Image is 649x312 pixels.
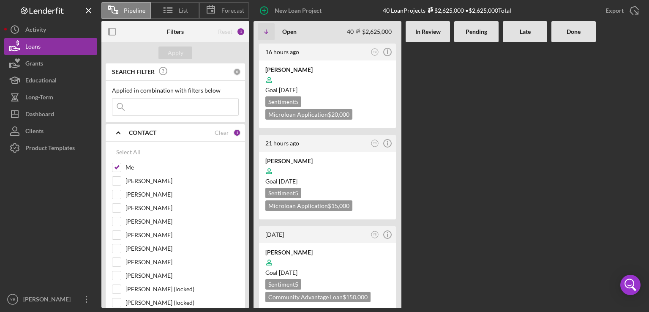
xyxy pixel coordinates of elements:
[112,68,155,75] b: SEARCH FILTER
[221,7,244,14] span: Forecast
[258,225,397,312] a: [DATE]YB[PERSON_NAME]Goal [DATE]Sentiment5Community Advantage Loan$150,000
[124,7,145,14] span: Pipeline
[254,2,330,19] button: New Loan Project
[4,106,97,123] button: Dashboard
[125,271,239,280] label: [PERSON_NAME]
[369,47,381,58] button: YB
[265,140,299,147] time: 2025-09-01 14:49
[567,28,581,35] b: Done
[125,177,239,185] label: [PERSON_NAME]
[25,38,41,57] div: Loans
[605,2,624,19] div: Export
[112,144,145,161] button: Select All
[265,109,352,120] div: Microloan Application $20,000
[265,279,301,290] div: Sentiment 5
[25,72,57,91] div: Educational
[125,190,239,199] label: [PERSON_NAME]
[25,106,54,125] div: Dashboard
[129,129,156,136] b: CONTACT
[125,231,239,239] label: [PERSON_NAME]
[265,66,390,74] div: [PERSON_NAME]
[4,55,97,72] button: Grants
[275,2,322,19] div: New Loan Project
[112,87,239,94] div: Applied in combination with filters below
[167,28,184,35] b: Filters
[125,298,239,307] label: [PERSON_NAME] (locked)
[597,2,645,19] button: Export
[125,244,239,253] label: [PERSON_NAME]
[265,96,301,107] div: Sentiment 5
[233,68,241,76] div: 0
[265,48,299,55] time: 2025-09-01 19:06
[168,47,183,59] div: Apply
[279,178,297,185] time: 10/16/2025
[282,28,297,35] b: Open
[520,28,531,35] b: Late
[620,275,641,295] div: Open Intercom Messenger
[4,291,97,308] button: YB[PERSON_NAME]
[347,28,392,35] div: 40 $2,625,000
[125,258,239,266] label: [PERSON_NAME]
[258,134,397,221] a: 21 hours agoYB[PERSON_NAME]Goal [DATE]Sentiment5Microloan Application$15,000
[237,27,245,36] div: 1
[265,292,371,302] div: Community Advantage Loan $150,000
[415,28,441,35] b: In Review
[4,21,97,38] button: Activity
[265,157,390,165] div: [PERSON_NAME]
[258,42,397,129] a: 16 hours agoYB[PERSON_NAME]Goal [DATE]Sentiment5Microloan Application$20,000
[4,89,97,106] button: Long-Term
[125,217,239,226] label: [PERSON_NAME]
[373,50,377,53] text: YB
[218,28,232,35] div: Reset
[265,200,352,211] div: Microloan Application $15,000
[373,142,377,145] text: YB
[383,7,511,14] div: 40 Loan Projects • $2,625,000 Total
[215,129,229,136] div: Clear
[265,248,390,257] div: [PERSON_NAME]
[25,21,46,40] div: Activity
[125,285,239,293] label: [PERSON_NAME] (locked)
[265,269,297,276] span: Goal
[158,47,192,59] button: Apply
[265,188,301,198] div: Sentiment 5
[21,291,76,310] div: [PERSON_NAME]
[25,55,43,74] div: Grants
[425,7,464,14] div: $2,625,000
[233,129,241,137] div: 1
[25,89,53,108] div: Long-Term
[265,231,284,238] time: 2025-08-30 12:16
[265,86,297,93] span: Goal
[10,297,16,302] text: YB
[279,86,297,93] time: 10/16/2025
[265,178,297,185] span: Goal
[369,229,381,241] button: YB
[125,163,239,172] label: Me
[179,7,188,14] span: List
[4,140,97,156] button: Product Templates
[25,140,75,159] div: Product Templates
[125,204,239,212] label: [PERSON_NAME]
[25,123,44,142] div: Clients
[279,269,297,276] time: 10/03/2025
[116,144,141,161] div: Select All
[466,28,487,35] b: Pending
[369,138,381,149] button: YB
[373,233,377,236] text: YB
[4,72,97,89] button: Educational
[4,123,97,140] button: Clients
[4,38,97,55] button: Loans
